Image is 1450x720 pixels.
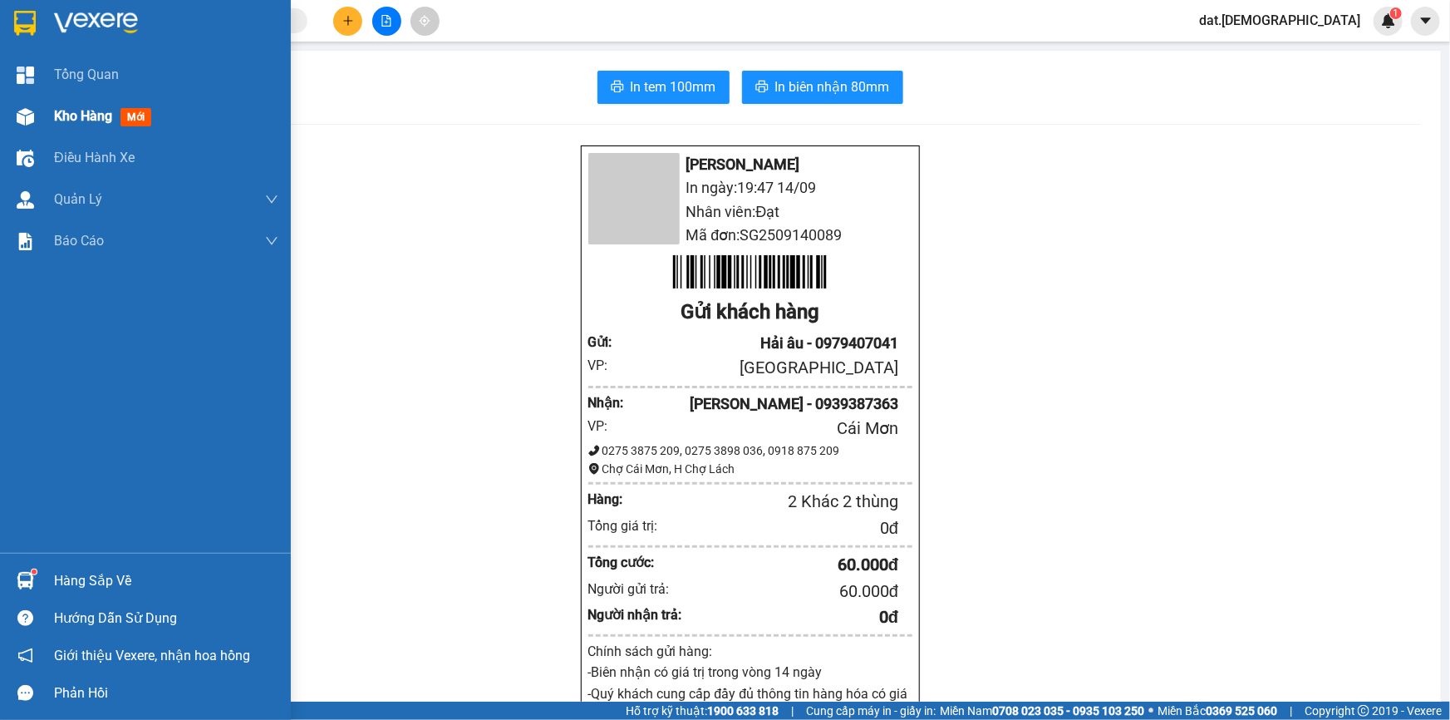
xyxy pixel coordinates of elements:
[54,681,278,706] div: Phản hồi
[372,7,401,36] button: file-add
[1411,7,1440,36] button: caret-down
[1206,704,1277,718] strong: 0369 525 060
[265,193,278,206] span: down
[194,68,328,108] div: SG2509140089
[17,610,33,626] span: question-circle
[631,76,716,97] span: In tem 100mm
[194,108,328,128] div: [DATE] 19:47
[1158,702,1277,720] span: Miền Bắc
[342,15,354,27] span: plus
[992,704,1144,718] strong: 0708 023 035 - 0935 103 250
[588,579,683,599] div: Người gửi trả:
[755,80,769,96] span: printer
[682,604,898,630] div: 0 đ
[588,489,656,510] div: Hàng:
[17,150,34,167] img: warehouse-icon
[1390,7,1402,19] sup: 1
[588,332,629,353] div: Gửi :
[17,191,34,209] img: warehouse-icon
[628,332,898,355] div: Hải âu - 0979407041
[1148,708,1153,714] span: ⚪️
[588,355,629,376] div: VP:
[381,15,392,27] span: file-add
[54,64,119,85] span: Tổng Quan
[588,153,912,176] li: [PERSON_NAME]
[32,570,37,575] sup: 1
[588,515,683,536] div: Tổng giá trị:
[17,67,34,84] img: dashboard-icon
[410,7,440,36] button: aim
[588,641,912,662] div: Chính sách gửi hàng:
[742,71,903,104] button: printerIn biên nhận 80mm
[333,7,362,36] button: plus
[588,662,912,683] p: -Biên nhận có giá trị trong vòng 14 ngày
[682,515,898,541] div: 0 đ
[588,604,683,625] div: Người nhận trả:
[1186,10,1374,31] span: dat.[DEMOGRAPHIC_DATA]
[419,15,430,27] span: aim
[14,36,328,57] div: Tên hàng: 2 thùng ( : 2 )
[54,108,112,124] span: Kho hàng
[588,463,600,475] span: environment
[17,648,33,663] span: notification
[175,34,198,57] span: SL
[588,441,912,460] div: 0275 3875 209, 0275 3898 036, 0918 875 209
[54,645,250,666] span: Giới thiệu Vexere, nhận hoa hồng
[682,579,898,604] div: 60.000 đ
[17,572,34,589] img: warehouse-icon
[120,108,151,126] span: mới
[588,392,629,413] div: Nhận :
[588,176,912,200] li: In ngày: 19:47 14/09
[588,200,912,224] li: Nhân viên: Đạt
[1358,705,1369,717] span: copyright
[17,233,34,250] img: solution-icon
[588,297,912,328] div: Gửi khách hàng
[707,704,779,718] strong: 1900 633 818
[54,230,104,251] span: Báo cáo
[588,552,683,573] div: Tổng cước:
[1381,13,1396,28] img: icon-new-feature
[940,702,1144,720] span: Miền Nam
[806,702,936,720] span: Cung cấp máy in - giấy in:
[12,7,38,25] span: CR :
[588,460,912,478] div: Chợ Cái Mơn, H Chợ Lách
[14,11,36,36] img: logo-vxr
[597,71,730,104] button: printerIn tem 100mm
[791,702,794,720] span: |
[588,416,629,436] div: VP:
[265,234,278,248] span: down
[1393,7,1398,19] span: 1
[628,355,898,381] div: [GEOGRAPHIC_DATA]
[682,552,898,578] div: 60.000 đ
[588,445,600,456] span: phone
[626,702,779,720] span: Hỗ trợ kỹ thuật:
[17,685,33,701] span: message
[775,76,890,97] span: In biên nhận 80mm
[54,606,278,631] div: Hướng dẫn sử dụng
[12,6,185,26] div: 60.000
[54,569,278,594] div: Hàng sắp về
[588,224,912,247] li: Mã đơn: SG2509140089
[656,489,899,515] div: 2 Khác 2 thùng
[54,147,135,168] span: Điều hành xe
[1290,702,1292,720] span: |
[1418,13,1433,28] span: caret-down
[628,416,898,441] div: Cái Mơn
[628,392,898,416] div: [PERSON_NAME] - 0939387363
[17,108,34,126] img: warehouse-icon
[54,189,102,210] span: Quản Lý
[611,80,624,96] span: printer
